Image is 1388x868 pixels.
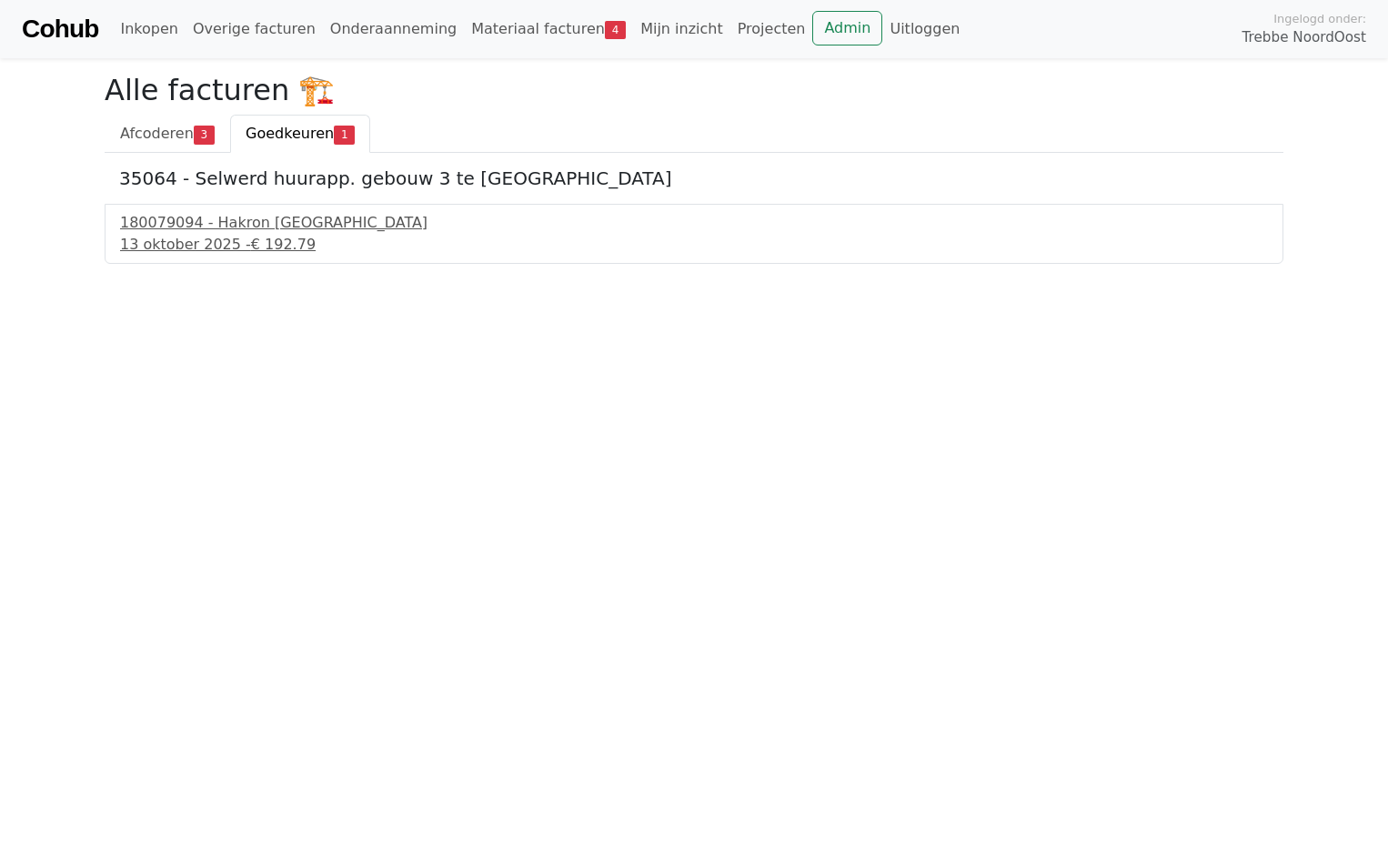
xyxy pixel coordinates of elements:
span: 1 [334,126,355,144]
h5: 35064 - Selwerd huurapp. gebouw 3 te [GEOGRAPHIC_DATA] [119,167,1269,189]
a: 180079094 - Hakron [GEOGRAPHIC_DATA]13 oktober 2025 -€ 192.79 [120,212,1268,256]
div: 13 oktober 2025 - [120,234,1268,256]
div: 180079094 - Hakron [GEOGRAPHIC_DATA] [120,212,1268,234]
a: Goedkeuren1 [230,115,370,153]
span: 4 [605,21,626,39]
a: Inkopen [113,11,185,47]
a: Materiaal facturen4 [464,11,633,47]
a: Mijn inzicht [633,11,730,47]
span: 3 [194,126,215,144]
a: Overige facturen [186,11,323,47]
a: Admin [812,11,882,45]
a: Cohub [22,7,98,51]
a: Projecten [730,11,813,47]
a: Onderaanneming [323,11,464,47]
span: Afcoderen [120,125,194,142]
span: € 192.79 [251,236,316,253]
a: Uitloggen [882,11,967,47]
a: Afcoderen3 [105,115,230,153]
span: Ingelogd onder: [1273,10,1366,27]
h2: Alle facturen 🏗️ [105,73,1283,107]
span: Goedkeuren [246,125,334,142]
span: Trebbe NoordOost [1242,27,1366,48]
